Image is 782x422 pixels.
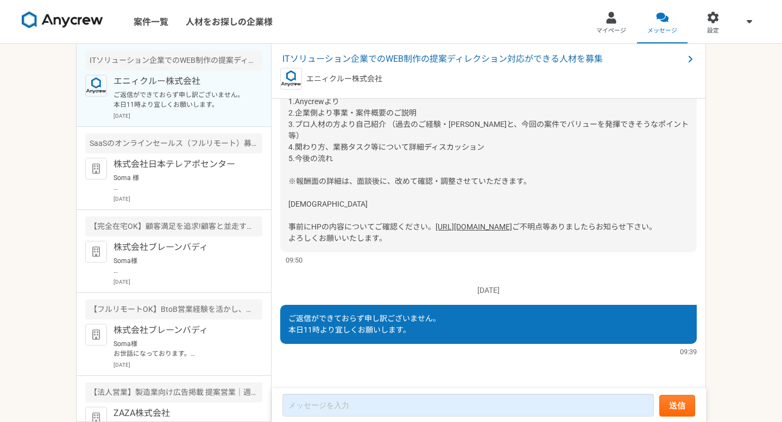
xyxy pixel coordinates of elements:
p: Soma様 お世話になっております。 株式会社ブレーンバディ採用担当です。 この度は、数ある企業の中から弊社に興味を持っていただき、誠にありがとうございます。 社内で慎重に選考した結果、誠に残念... [113,256,248,276]
a: [URL][DOMAIN_NAME] [436,222,512,231]
div: ITソリューション企業でのWEB制作の提案ディレクション対応ができる人材を募集 [85,50,262,71]
span: ITソリューション企業でのWEB制作の提案ディレクション対応ができる人材を募集 [282,53,684,66]
p: 株式会社日本テレアポセンター [113,158,248,171]
p: [DATE] [280,285,697,296]
span: なお、当日は下記にてアジェンダをお送りしますのでご参考ください。 [DEMOGRAPHIC_DATA] ＜アジェンダ＞ 1.Anycrewより 2.企業側より事業・案件概要のご説明 3.プロ人材... [288,52,689,231]
span: 09:50 [286,255,302,265]
button: 送信 [659,395,695,417]
p: Soma 様 お世話になっております。 ご対応いただきありがとうございます。 面談はtimerexよりお送りしておりますGoogle meetのURLからご入室ください。 当日はどうぞよろしくお... [113,173,248,193]
p: [DATE] [113,361,262,369]
span: 設定 [707,27,719,35]
span: メッセージ [647,27,677,35]
p: 株式会社ブレーンバディ [113,241,248,254]
span: 09:39 [680,347,697,357]
div: 【フルリモートOK】BtoB営業経験を活かし、戦略的ISとして活躍! [85,299,262,319]
p: ZAZA株式会社 [113,407,248,420]
div: 【完全在宅OK】顧客満足を追求!顧客と並走するCS募集! [85,216,262,236]
p: [DATE] [113,112,262,120]
img: 8DqYSo04kwAAAAASUVORK5CYII= [22,11,103,29]
img: default_org_logo-42cde973f59100197ec2c8e796e4974ac8490bb5b08a0eb061ff975e4574aa76.png [85,241,107,263]
p: ご返信ができておらず申し訳ございません。 本日11時より宜しくお願いします。 [113,90,248,110]
div: 【法人営業】製造業向け広告掲載 提案営業｜週15h｜時給2500円~ [85,382,262,402]
img: logo_text_blue_01.png [280,68,302,89]
span: ご不明点等ありましたらお知らせ下さい。 よろしくお願いいたします。 [288,222,657,242]
span: ご返信ができておらず申し訳ございません。 本日11時より宜しくお願いします。 [288,314,440,334]
div: SaaSのオンラインセールス（フルリモート）募集 [85,133,262,154]
img: default_org_logo-42cde973f59100197ec2c8e796e4974ac8490bb5b08a0eb061ff975e4574aa76.png [85,324,107,346]
p: エニィクルー株式会社 [306,73,382,85]
p: Soma様 お世話になっております。 株式会社ブレーンバディの[PERSON_NAME]でございます。 本日面談を予定しておりましたが、入室が確認されませんでしたので、 キャンセルとさせていただ... [113,339,248,359]
p: エニィクルー株式会社 [113,75,248,88]
img: default_org_logo-42cde973f59100197ec2c8e796e4974ac8490bb5b08a0eb061ff975e4574aa76.png [85,158,107,180]
p: [DATE] [113,278,262,286]
p: 株式会社ブレーンバディ [113,324,248,337]
img: logo_text_blue_01.png [85,75,107,97]
p: [DATE] [113,195,262,203]
span: マイページ [596,27,626,35]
